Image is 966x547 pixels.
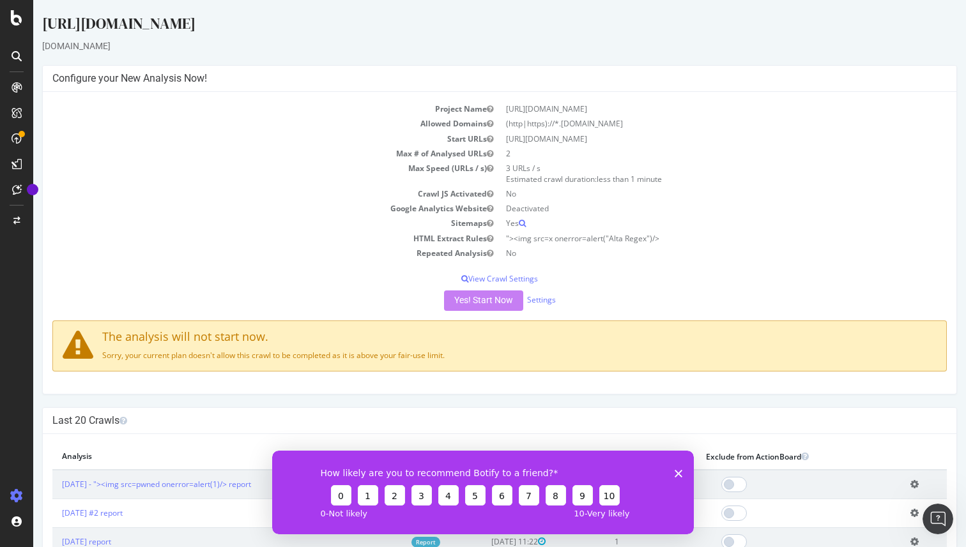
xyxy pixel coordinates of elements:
a: [DATE] - "><img src=pwned onerror=alert(1)/> report [29,479,218,490]
td: Max # of Analysed URLs [19,146,466,161]
a: Report [378,479,407,490]
h4: The analysis will not start now. [29,331,903,343]
td: Project Name [19,101,466,116]
p: Sorry, your current plan doesn't allow this crawl to be completed as it is above your fair-use li... [29,350,903,361]
td: 1 [572,470,663,499]
td: Repeated Analysis [19,246,466,260]
h4: Last 20 Crawls [19,414,914,427]
td: Sitemaps [19,216,466,230]
td: "><img src=x onerror=alert("Alta Regex")/> [466,231,914,246]
td: [URL][DOMAIN_NAME] [466,101,914,116]
td: (http|https)://*.[DOMAIN_NAME] [466,116,914,131]
span: [DATE] 21:25 [458,479,512,490]
th: # of URLs [572,444,663,470]
td: Crawl JS Activated [19,186,466,201]
div: [DOMAIN_NAME] [9,40,924,52]
td: Deactivated [466,201,914,216]
td: Google Analytics Website [19,201,466,216]
a: [DATE] #2 report [29,507,89,518]
td: 3 URLs / s Estimated crawl duration: [466,161,914,186]
div: Tooltip anchor [27,184,38,195]
td: Allowed Domains [19,116,466,131]
span: [DATE] 23:20 [458,507,512,518]
td: Max Speed (URLs / s) [19,161,466,186]
a: Settings [494,294,523,305]
a: Report [378,508,407,519]
h4: Configure your New Analysis Now! [19,72,914,85]
span: less than 1 minute [563,174,629,184]
th: Exclude from ActionBoard [663,444,868,470]
div: [URL][DOMAIN_NAME] [9,13,924,40]
span: [DATE] 11:22 [458,536,512,547]
p: View Crawl Settings [19,273,914,284]
th: Analysis [19,444,369,470]
td: Start URLs [19,131,466,146]
th: Launch Date [448,444,572,470]
td: No [466,186,914,201]
a: [DATE] report [29,536,78,547]
td: Yes [466,216,914,230]
td: 2 [466,146,914,161]
td: 1 [572,498,663,527]
th: Status [369,444,449,470]
iframe: Survey from Botify [272,451,694,534]
td: [URL][DOMAIN_NAME] [466,131,914,146]
td: HTML Extract Rules [19,231,466,246]
td: No [466,246,914,260]
iframe: Intercom live chat [923,504,953,534]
